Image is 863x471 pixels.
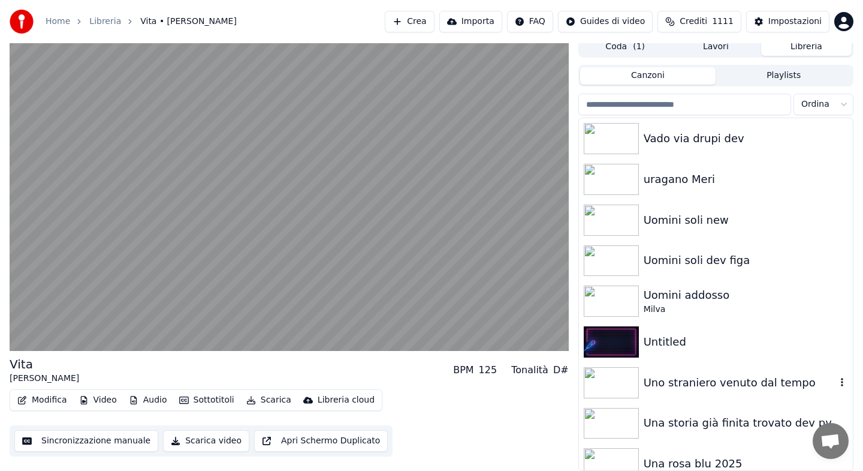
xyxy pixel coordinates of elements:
[242,392,296,409] button: Scarica
[712,16,734,28] span: 1111
[801,98,829,110] span: Ordina
[13,392,72,409] button: Modifica
[644,171,848,188] div: uragano Meri
[439,11,502,32] button: Importa
[89,16,121,28] a: Libreria
[10,356,79,373] div: Vita
[553,363,569,377] div: D#
[761,38,852,56] button: Libreria
[46,16,237,28] nav: breadcrumb
[254,430,388,452] button: Apri Schermo Duplicato
[163,430,249,452] button: Scarica video
[558,11,653,32] button: Guides di video
[10,373,79,385] div: [PERSON_NAME]
[74,392,122,409] button: Video
[318,394,375,406] div: Libreria cloud
[479,363,497,377] div: 125
[768,16,822,28] div: Impostazioni
[716,67,852,85] button: Playlists
[140,16,237,28] span: Vita • [PERSON_NAME]
[644,374,836,391] div: Uno straniero venuto dal tempo
[453,363,473,377] div: BPM
[644,304,848,316] div: Milva
[580,67,716,85] button: Canzoni
[174,392,239,409] button: Sottotitoli
[10,10,34,34] img: youka
[124,392,172,409] button: Audio
[644,287,848,304] div: Uomini addosso
[813,423,849,459] a: Aprire la chat
[46,16,70,28] a: Home
[580,38,671,56] button: Coda
[644,212,848,229] div: Uomini soli new
[644,334,848,350] div: Untitled
[644,130,848,147] div: Vado via drupi dev
[644,415,848,431] div: Una storia già finita trovato dev py
[633,41,645,53] span: ( 1 )
[644,252,848,269] div: Uomini soli dev figa
[511,363,548,377] div: Tonalità
[671,38,761,56] button: Lavori
[14,430,158,452] button: Sincronizzazione manuale
[385,11,434,32] button: Crea
[680,16,707,28] span: Crediti
[507,11,553,32] button: FAQ
[657,11,741,32] button: Crediti1111
[746,11,829,32] button: Impostazioni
